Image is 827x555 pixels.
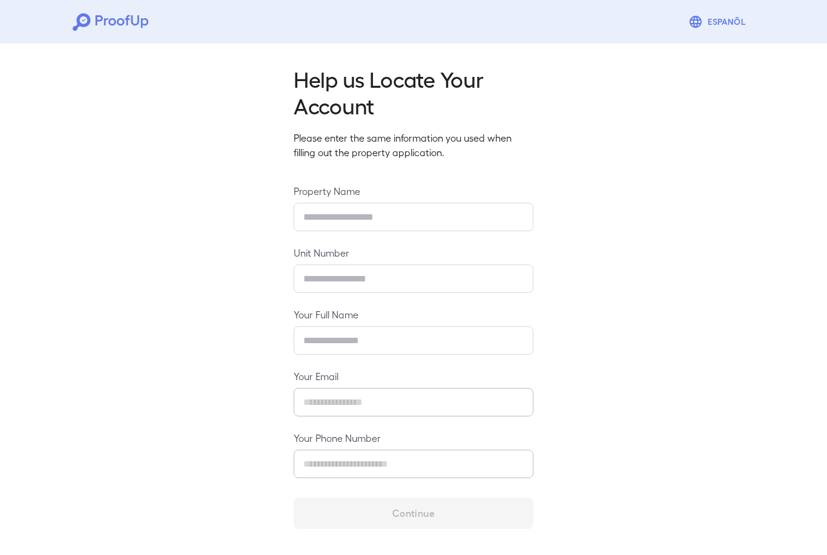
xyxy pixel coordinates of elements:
[294,431,533,445] label: Your Phone Number
[294,246,533,260] label: Unit Number
[294,184,533,198] label: Property Name
[294,65,533,119] h2: Help us Locate Your Account
[684,10,754,34] button: Espanõl
[294,307,533,321] label: Your Full Name
[294,369,533,383] label: Your Email
[294,131,533,160] p: Please enter the same information you used when filling out the property application.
